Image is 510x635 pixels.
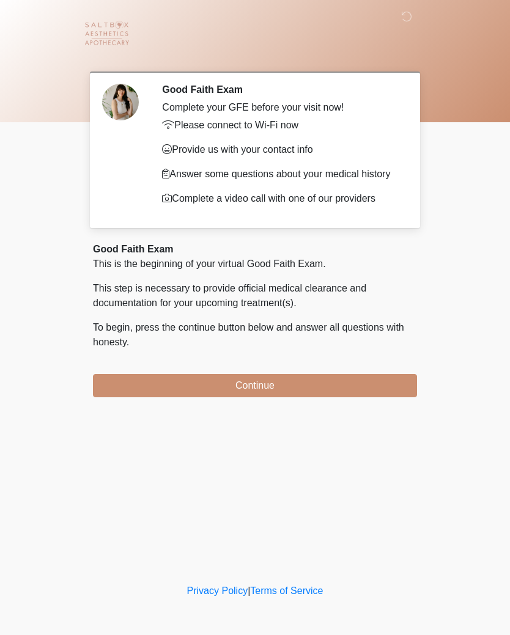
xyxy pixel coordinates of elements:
img: Saltbox Aesthetics Logo [81,9,133,61]
h2: Good Faith Exam [162,84,399,95]
p: To begin, press the continue button below and answer all questions with honesty. [93,320,417,350]
a: Privacy Policy [187,585,248,596]
p: This is the beginning of your virtual Good Faith Exam. [93,257,417,271]
div: Good Faith Exam [93,242,417,257]
p: Answer some questions about your medical history [162,167,399,182]
p: Complete a video call with one of our providers [162,191,399,206]
a: Terms of Service [250,585,323,596]
div: Complete your GFE before your visit now! [162,100,399,115]
p: Provide us with your contact info [162,142,399,157]
p: Please connect to Wi-Fi now [162,118,399,133]
p: This step is necessary to provide official medical clearance and documentation for your upcoming ... [93,281,417,310]
a: | [248,585,250,596]
img: Agent Avatar [102,84,139,120]
button: Continue [93,374,417,397]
